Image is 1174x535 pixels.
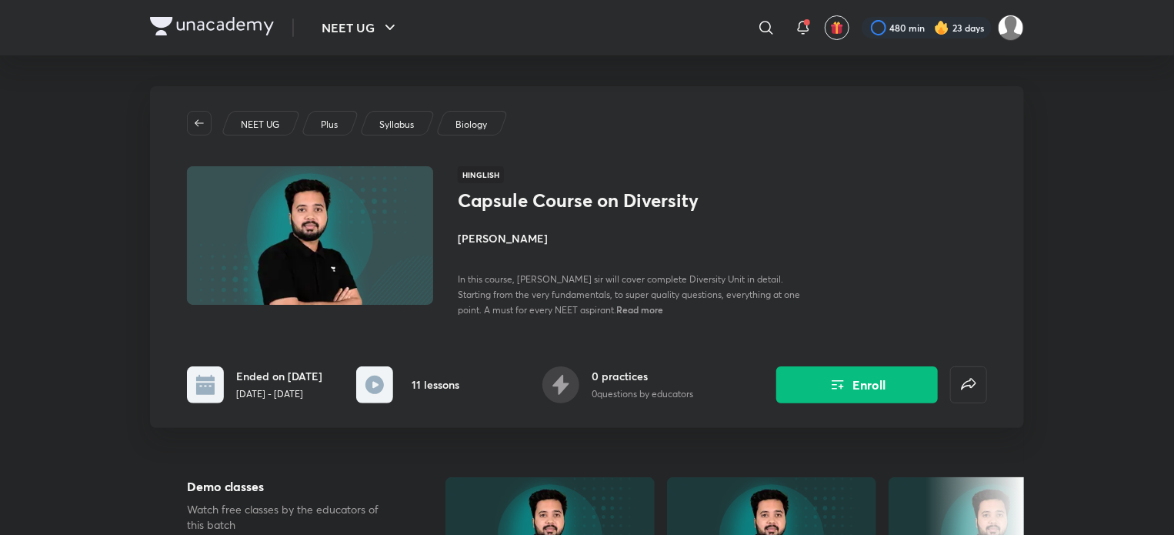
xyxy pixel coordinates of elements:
[455,118,487,132] p: Biology
[312,12,409,43] button: NEET UG
[236,387,322,401] p: [DATE] - [DATE]
[319,118,341,132] a: Plus
[592,368,693,384] h6: 0 practices
[453,118,490,132] a: Biology
[458,273,800,316] span: In this course, [PERSON_NAME] sir will cover complete Diversity Unit in detail. Starting from the...
[458,189,709,212] h1: Capsule Course on Diversity
[458,230,802,246] h4: [PERSON_NAME]
[616,303,663,316] span: Read more
[950,366,987,403] button: false
[377,118,417,132] a: Syllabus
[379,118,414,132] p: Syllabus
[241,118,279,132] p: NEET UG
[236,368,322,384] h6: Ended on [DATE]
[412,376,459,393] h6: 11 lessons
[187,502,396,533] p: Watch free classes by the educators of this batch
[150,17,274,35] img: Company Logo
[592,387,693,401] p: 0 questions by educators
[458,166,504,183] span: Hinglish
[185,165,435,306] img: Thumbnail
[187,477,396,496] h5: Demo classes
[998,15,1024,41] img: surabhi
[934,20,949,35] img: streak
[776,366,938,403] button: Enroll
[830,21,844,35] img: avatar
[238,118,282,132] a: NEET UG
[825,15,849,40] button: avatar
[321,118,338,132] p: Plus
[150,17,274,39] a: Company Logo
